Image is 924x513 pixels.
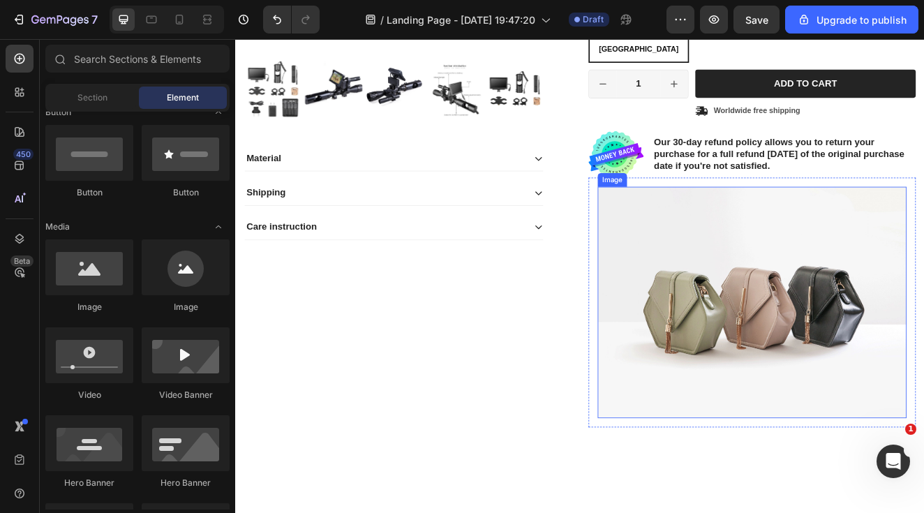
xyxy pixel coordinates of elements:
[581,81,687,93] p: Worldwide free shipping
[142,186,230,199] div: Button
[142,389,230,401] div: Video Banner
[167,91,199,104] span: Element
[207,216,230,238] span: Toggle open
[77,91,107,104] span: Section
[387,13,535,27] span: Landing Page - [DATE] 19:47:20
[45,45,230,73] input: Search Sections & Elements
[380,13,384,27] span: /
[559,37,827,71] button: Add to cart
[45,301,133,313] div: Image
[733,6,780,34] button: Save
[45,477,133,489] div: Hero Banner
[905,424,916,435] span: 1
[443,165,473,177] div: Image
[797,13,907,27] div: Upgrade to publish
[583,13,604,26] span: Draft
[91,11,98,28] p: 7
[142,477,230,489] div: Hero Banner
[207,101,230,124] span: Toggle open
[235,39,924,513] iframe: Design area
[509,118,826,161] p: Our 30-day refund policy allows you to return your purchase for a full refund [DATE] of the origi...
[877,445,910,478] iframe: Intercom live chat
[655,47,731,61] div: Add to cart
[263,6,320,34] div: Undo/Redo
[142,301,230,313] div: Image
[429,112,496,168] img: gempages_583671939931833172-66f6ce1f-1dac-4dbd-b19e-6a7a8f4fdc93.svg
[45,106,71,119] span: Button
[745,14,768,26] span: Save
[440,179,816,461] img: image_demo.jpg
[10,255,33,267] div: Beta
[785,6,918,34] button: Upgrade to publish
[45,389,133,401] div: Video
[13,149,33,160] div: 450
[45,186,133,199] div: Button
[6,6,104,34] button: 7
[45,221,70,233] span: Media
